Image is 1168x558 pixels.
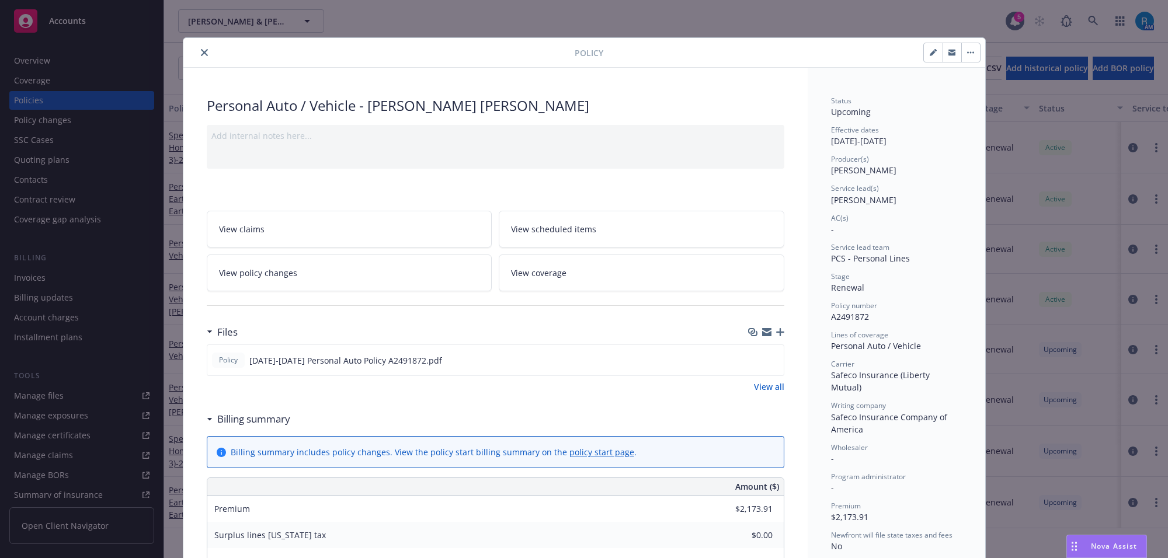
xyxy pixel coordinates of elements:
[831,154,869,164] span: Producer(s)
[831,125,879,135] span: Effective dates
[831,453,834,464] span: -
[217,411,290,427] h3: Billing summary
[249,354,442,367] span: [DATE]-[DATE] Personal Auto Policy A2491872.pdf
[831,511,868,522] span: $2,173.91
[831,340,921,351] span: Personal Auto / Vehicle
[735,480,779,493] span: Amount ($)
[231,446,637,458] div: Billing summary includes policy changes. View the policy start billing summary on the .
[217,325,238,340] h3: Files
[211,130,780,142] div: Add internal notes here...
[831,311,869,322] span: A2491872
[207,254,492,291] a: View policy changes
[207,411,290,427] div: Billing summary
[831,165,896,176] span: [PERSON_NAME]
[831,253,910,264] span: PCS - Personal Lines
[831,369,932,393] span: Safeco Insurance (Liberty Mutual)
[831,271,850,281] span: Stage
[831,442,868,452] span: Wholesaler
[831,213,849,223] span: AC(s)
[704,526,780,544] input: 0.00
[831,530,953,540] span: Newfront will file state taxes and fees
[831,106,871,117] span: Upcoming
[219,223,265,235] span: View claims
[831,194,896,205] span: [PERSON_NAME]
[831,282,864,293] span: Renewal
[1066,535,1147,558] button: Nova Assist
[1067,535,1082,557] div: Drag to move
[831,242,889,252] span: Service lead team
[831,96,851,106] span: Status
[831,472,906,482] span: Program administrator
[831,501,861,511] span: Premium
[831,411,950,435] span: Safeco Insurance Company of America
[704,500,780,518] input: 0.00
[831,224,834,235] span: -
[769,354,779,367] button: preview file
[831,482,834,493] span: -
[217,355,240,365] span: Policy
[511,267,566,279] span: View coverage
[831,301,877,311] span: Policy number
[1091,541,1137,551] span: Nova Assist
[831,540,842,552] span: No
[569,447,634,458] a: policy start page
[831,183,879,193] span: Service lead(s)
[575,47,603,59] span: Policy
[207,96,784,116] div: Personal Auto / Vehicle - [PERSON_NAME] [PERSON_NAME]
[831,330,888,340] span: Lines of coverage
[219,267,297,279] span: View policy changes
[197,46,211,60] button: close
[831,125,962,147] div: [DATE] - [DATE]
[750,354,759,367] button: download file
[754,381,784,393] a: View all
[207,325,238,340] div: Files
[499,254,784,291] a: View coverage
[511,223,596,235] span: View scheduled items
[214,529,326,540] span: Surplus lines [US_STATE] tax
[831,400,886,410] span: Writing company
[214,503,250,514] span: Premium
[831,359,854,369] span: Carrier
[499,211,784,247] a: View scheduled items
[207,211,492,247] a: View claims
